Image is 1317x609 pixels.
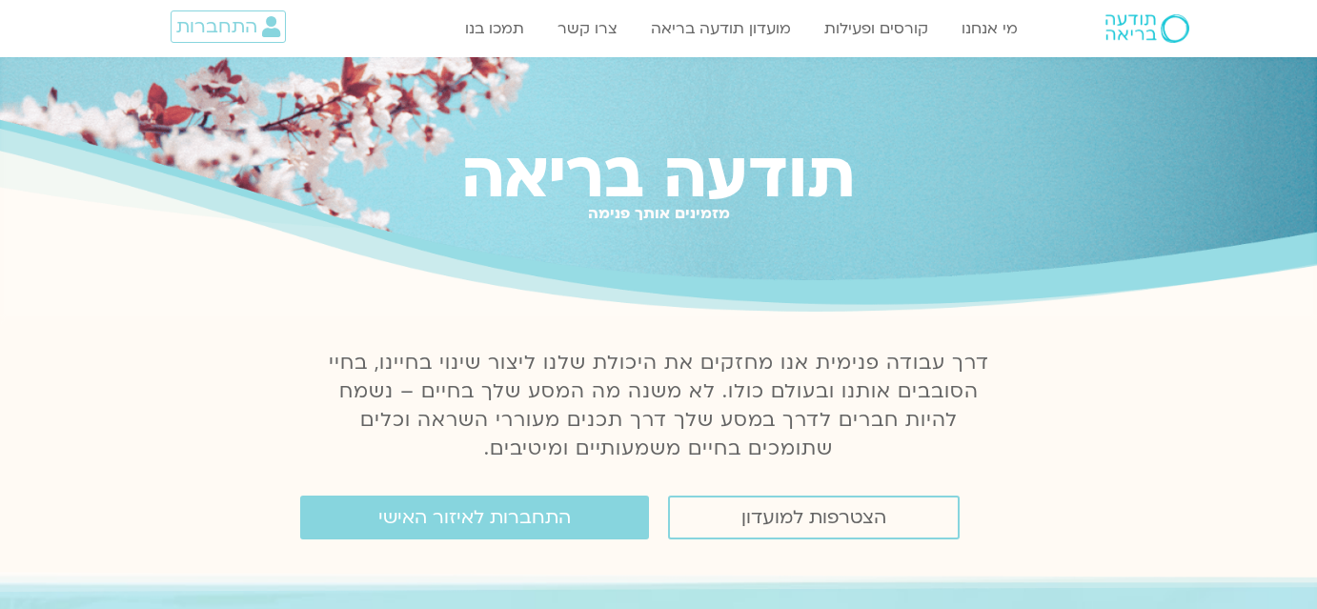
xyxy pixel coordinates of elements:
[171,10,286,43] a: התחברות
[641,10,800,47] a: מועדון תודעה בריאה
[815,10,938,47] a: קורסים ופעילות
[741,507,886,528] span: הצטרפות למועדון
[1105,14,1189,43] img: תודעה בריאה
[378,507,571,528] span: התחברות לאיזור האישי
[952,10,1027,47] a: מי אנחנו
[456,10,534,47] a: תמכו בנו
[317,349,1000,463] p: דרך עבודה פנימית אנו מחזקים את היכולת שלנו ליצור שינוי בחיינו, בחיי הסובבים אותנו ובעולם כולו. לא...
[668,496,960,539] a: הצטרפות למועדון
[548,10,627,47] a: צרו קשר
[300,496,649,539] a: התחברות לאיזור האישי
[176,16,257,37] span: התחברות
